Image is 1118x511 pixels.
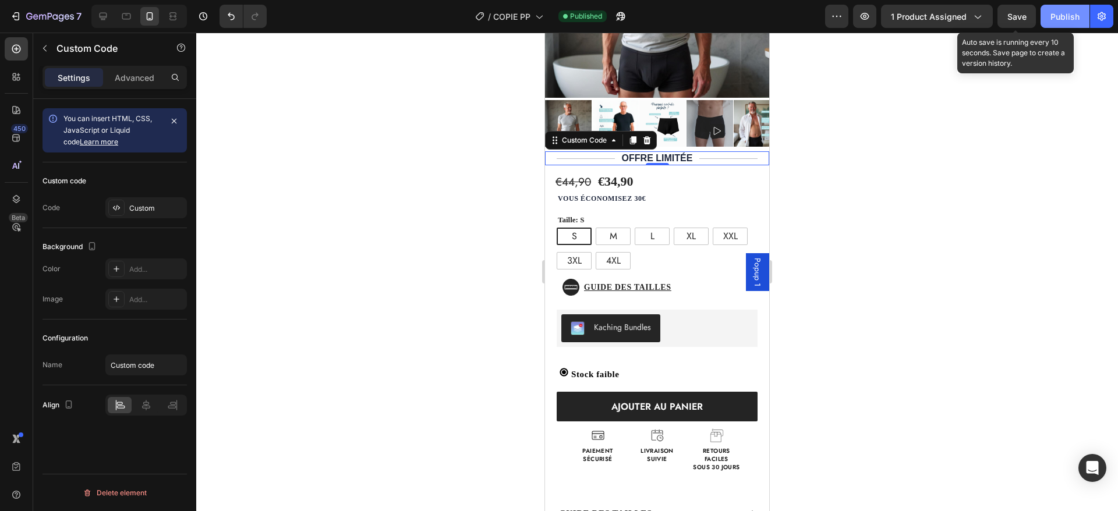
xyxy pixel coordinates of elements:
span: COPIE PP [493,10,530,23]
div: Custom [129,203,184,214]
div: Custom code [43,176,86,186]
span: You can insert HTML, CSS, JavaScript or Liquid code [63,114,152,146]
p: Settings [58,72,90,84]
div: Code [43,203,60,213]
button: 1 product assigned [881,5,993,28]
span: / [488,10,491,23]
div: 450 [11,124,28,133]
p: Custom Code [56,41,155,55]
div: Delete element [83,486,147,500]
span: Published [570,11,602,22]
p: 7 [76,9,82,23]
button: Save [997,5,1036,28]
div: Add... [129,294,184,305]
div: Image [43,294,63,304]
button: Delete element [43,484,187,502]
button: 7 [5,5,87,28]
div: Align [43,398,76,413]
div: Configuration [43,333,88,343]
p: Advanced [115,72,154,84]
div: Color [43,264,61,274]
p: GUIDE DES TAILLES [14,473,107,489]
a: Learn more [80,137,118,146]
div: Open Intercom Messenger [1078,454,1106,482]
div: Undo/Redo [220,5,267,28]
div: Name [43,360,62,370]
iframe: Design area [545,33,769,511]
div: Add... [129,264,184,275]
button: Publish [1041,5,1089,28]
span: 1 product assigned [891,10,967,23]
div: Beta [9,213,28,222]
div: Publish [1050,10,1080,23]
div: Background [43,239,99,255]
span: Save [1007,12,1027,22]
